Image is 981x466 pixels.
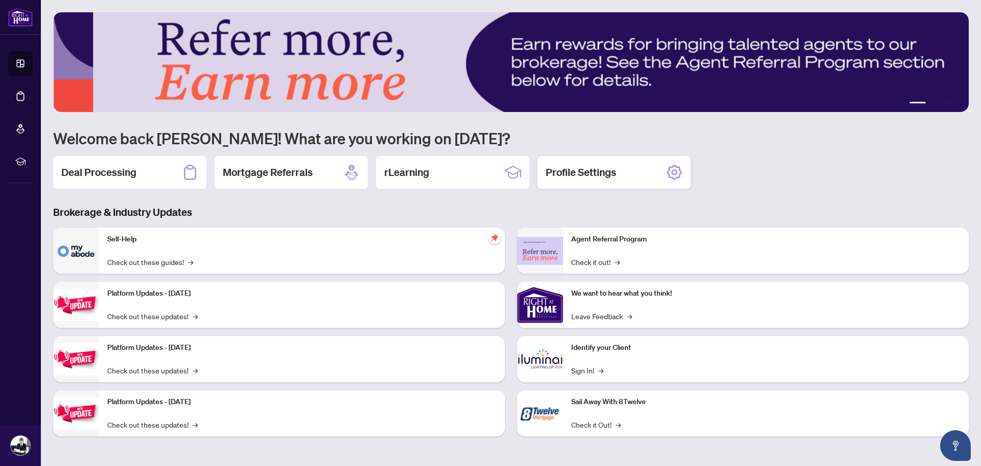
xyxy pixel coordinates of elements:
p: Self-Help [107,234,497,245]
a: Check it Out!→ [571,419,621,430]
h2: rLearning [384,165,429,180]
img: We want to hear what you think! [517,282,563,328]
a: Leave Feedback→ [571,310,632,322]
span: → [193,310,198,322]
span: → [627,310,632,322]
span: → [615,256,620,268]
span: pushpin [488,232,501,244]
img: Platform Updates - July 21, 2025 [53,289,99,321]
button: 5 [954,102,959,106]
p: Platform Updates - [DATE] [107,288,497,299]
a: Check out these updates!→ [107,310,198,322]
button: 1 [909,102,926,106]
p: Platform Updates - [DATE] [107,342,497,353]
a: Sign In!→ [571,365,603,376]
img: Sail Away With 8Twelve [517,390,563,436]
img: logo [8,8,33,27]
span: → [193,419,198,430]
h3: Brokerage & Industry Updates [53,205,969,219]
img: Self-Help [53,228,99,274]
h2: Mortgage Referrals [223,165,313,180]
button: Open asap [940,430,971,461]
p: Identify your Client [571,342,961,353]
a: Check it out!→ [571,256,620,268]
h1: Welcome back [PERSON_NAME]! What are you working on [DATE]? [53,128,969,148]
span: → [193,365,198,376]
span: → [188,256,193,268]
a: Check out these updates!→ [107,365,198,376]
img: Identify your Client [517,336,563,382]
a: Check out these updates!→ [107,419,198,430]
span: → [616,419,621,430]
p: Platform Updates - [DATE] [107,396,497,408]
img: Profile Icon [11,436,30,455]
img: Slide 0 [53,12,969,112]
img: Platform Updates - July 8, 2025 [53,343,99,375]
img: Platform Updates - June 23, 2025 [53,397,99,430]
img: Agent Referral Program [517,237,563,265]
h2: Profile Settings [546,165,616,180]
button: 2 [930,102,934,106]
span: → [598,365,603,376]
h2: Deal Processing [61,165,136,180]
a: Check out these guides!→ [107,256,193,268]
p: We want to hear what you think! [571,288,961,299]
p: Sail Away With 8Twelve [571,396,961,408]
button: 4 [946,102,950,106]
p: Agent Referral Program [571,234,961,245]
button: 3 [938,102,942,106]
